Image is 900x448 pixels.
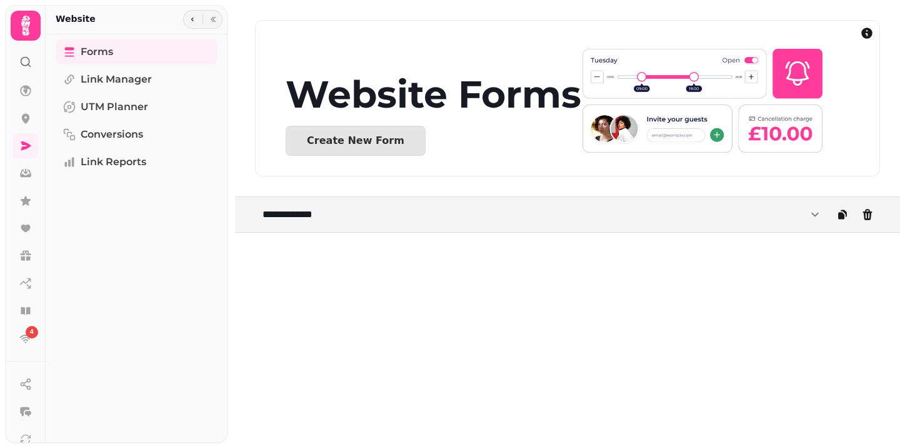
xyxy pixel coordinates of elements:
img: header [582,46,822,156]
button: Create New Form [286,126,426,156]
span: UTM Planner [81,99,148,115]
a: Forms [56,39,217,64]
a: Link Manager [56,67,217,92]
span: Link Reports [81,155,146,170]
div: Website Forms [286,76,582,113]
button: delete [855,202,880,227]
span: Link Manager [81,72,152,87]
nav: Tabs [46,34,227,443]
span: Conversions [81,127,143,142]
a: UTM Planner [56,94,217,120]
a: 4 [13,326,38,351]
div: Create New Form [307,136,404,146]
a: Link Reports [56,150,217,175]
span: 4 [30,328,34,337]
a: Conversions [56,122,217,147]
span: Forms [81,44,113,59]
button: clone [830,202,855,227]
h2: Website [56,13,96,25]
